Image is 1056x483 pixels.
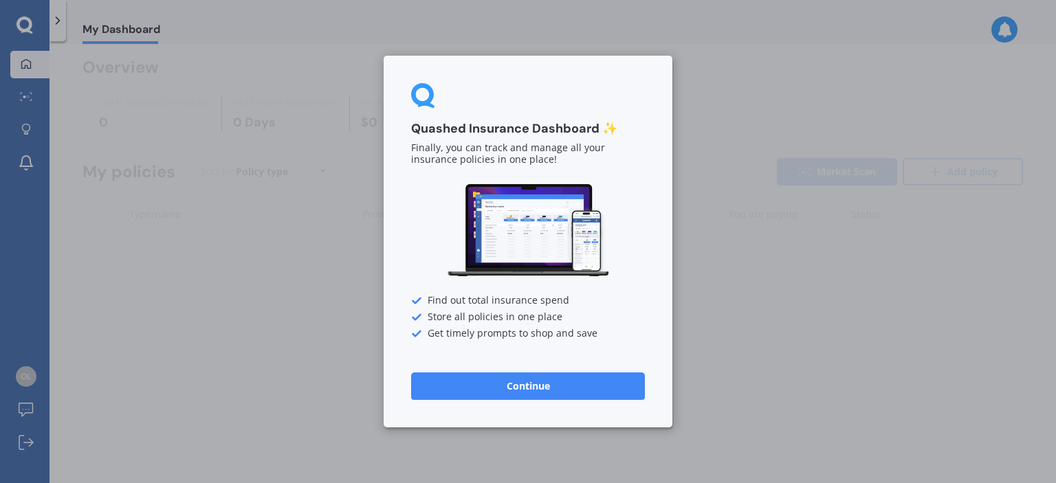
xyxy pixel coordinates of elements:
[411,328,645,339] div: Get timely prompts to shop and save
[411,372,645,400] button: Continue
[445,182,610,279] img: Dashboard
[411,312,645,323] div: Store all policies in one place
[411,121,645,137] h3: Quashed Insurance Dashboard ✨
[411,295,645,306] div: Find out total insurance spend
[411,143,645,166] p: Finally, you can track and manage all your insurance policies in one place!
